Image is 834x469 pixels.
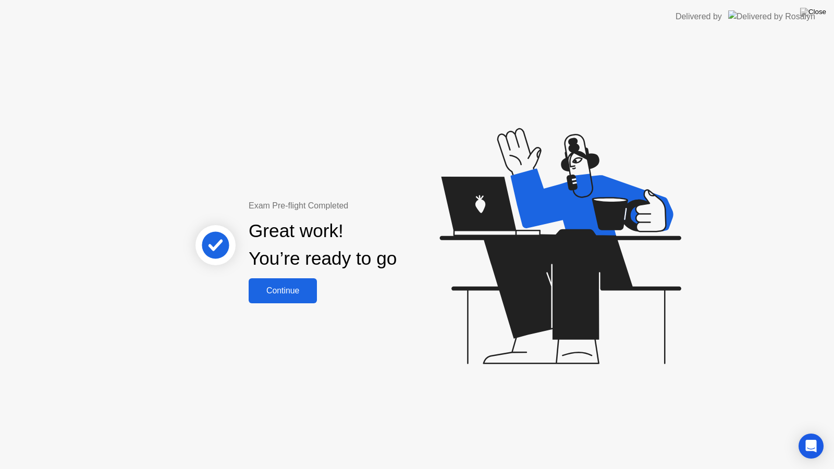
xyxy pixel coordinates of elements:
[249,217,397,273] div: Great work! You’re ready to go
[252,286,314,295] div: Continue
[799,434,824,459] div: Open Intercom Messenger
[800,8,826,16] img: Close
[676,10,722,23] div: Delivered by
[728,10,815,22] img: Delivered by Rosalyn
[249,278,317,303] button: Continue
[249,200,464,212] div: Exam Pre-flight Completed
